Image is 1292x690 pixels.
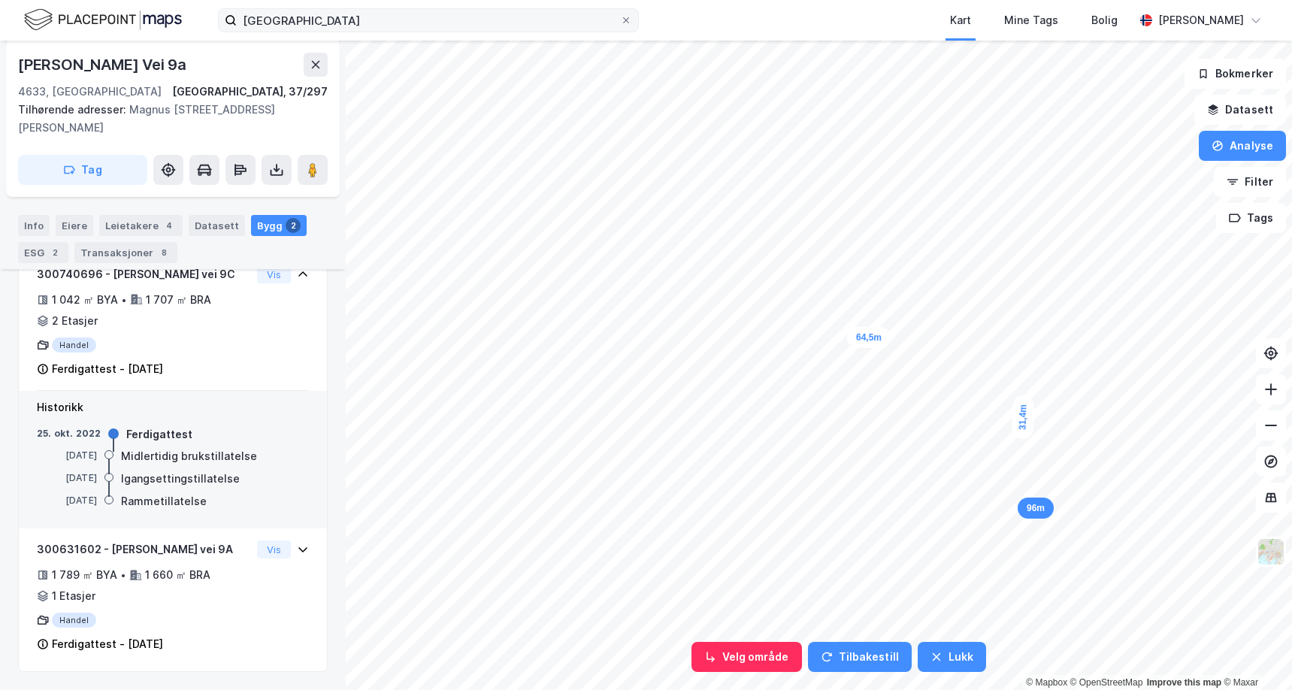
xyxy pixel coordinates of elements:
[257,265,291,283] button: Vis
[1185,59,1286,89] button: Bokmerker
[37,494,97,507] div: [DATE]
[1214,167,1286,197] button: Filter
[37,398,309,416] div: Historikk
[1194,95,1286,125] button: Datasett
[1158,11,1244,29] div: [PERSON_NAME]
[145,566,210,584] div: 1 660 ㎡ BRA
[146,291,211,309] div: 1 707 ㎡ BRA
[37,427,101,440] div: 25. okt. 2022
[18,215,50,236] div: Info
[1147,677,1221,688] a: Improve this map
[18,103,129,116] span: Tilhørende adresser:
[1216,203,1286,233] button: Tags
[52,291,118,309] div: 1 042 ㎡ BYA
[18,53,189,77] div: [PERSON_NAME] Vei 9a
[257,540,291,558] button: Vis
[18,83,162,101] div: 4633, [GEOGRAPHIC_DATA]
[1012,395,1034,440] div: Map marker
[950,11,971,29] div: Kart
[121,294,127,306] div: •
[18,155,147,185] button: Tag
[251,215,307,236] div: Bygg
[37,265,251,283] div: 300740696 - [PERSON_NAME] vei 9C
[121,470,240,488] div: Igangsettingstillatelse
[121,492,207,510] div: Rammetillatelse
[286,218,301,233] div: 2
[808,642,912,672] button: Tilbakestill
[47,245,62,260] div: 2
[1217,618,1292,690] iframe: Chat Widget
[121,447,257,465] div: Midlertidig brukstillatelse
[1217,618,1292,690] div: Kontrollprogram for chat
[37,471,97,485] div: [DATE]
[52,360,163,378] div: Ferdigattest - [DATE]
[37,449,97,462] div: [DATE]
[1004,11,1058,29] div: Mine Tags
[126,425,192,443] div: Ferdigattest
[691,642,802,672] button: Velg område
[37,540,251,558] div: 300631602 - [PERSON_NAME] vei 9A
[1018,498,1054,519] div: Map marker
[56,215,93,236] div: Eiere
[1257,537,1285,566] img: Z
[1091,11,1118,29] div: Bolig
[18,242,68,263] div: ESG
[172,83,328,101] div: [GEOGRAPHIC_DATA], 37/297
[1070,677,1143,688] a: OpenStreetMap
[24,7,182,33] img: logo.f888ab2527a4732fd821a326f86c7f29.svg
[120,569,126,581] div: •
[52,312,98,330] div: 2 Etasjer
[162,218,177,233] div: 4
[237,9,620,32] input: Søk på adresse, matrikkel, gårdeiere, leietakere eller personer
[52,587,95,605] div: 1 Etasjer
[74,242,177,263] div: Transaksjoner
[52,566,117,584] div: 1 789 ㎡ BYA
[1026,677,1067,688] a: Mapbox
[1199,131,1286,161] button: Analyse
[52,635,163,653] div: Ferdigattest - [DATE]
[918,642,986,672] button: Lukk
[847,327,891,349] div: Map marker
[156,245,171,260] div: 8
[189,215,245,236] div: Datasett
[18,101,316,137] div: Magnus [STREET_ADDRESS][PERSON_NAME]
[99,215,183,236] div: Leietakere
